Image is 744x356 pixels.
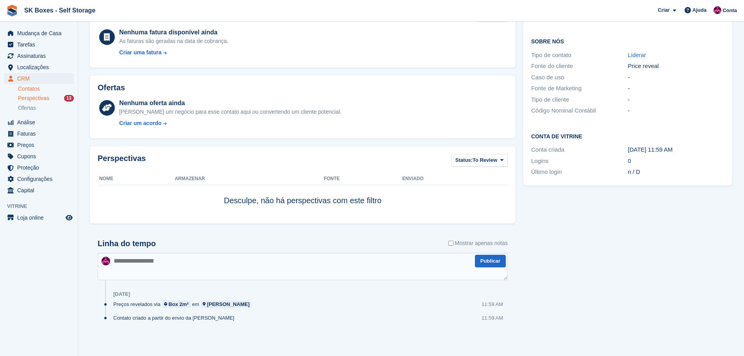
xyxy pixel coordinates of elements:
a: Contatos [18,85,74,93]
a: Criar um acordo [119,119,341,127]
a: [PERSON_NAME] [201,301,252,308]
span: Loja online [17,212,64,223]
a: menu [4,162,74,173]
span: Configurações [17,174,64,184]
div: Caso de uso [531,73,628,82]
a: menu [4,212,74,223]
div: Código Nominal Contábil [531,106,628,115]
span: Ofertas [18,104,36,112]
button: Status: To Review [451,154,508,167]
div: Fonte do cliente [531,62,628,71]
div: n / D [628,168,724,177]
a: menu [4,140,74,150]
button: Publicar [475,255,506,268]
h2: Linha do tempo [98,239,156,248]
a: SK Boxes - Self Storage [21,4,98,17]
a: menu [4,62,74,73]
div: - [628,84,724,93]
h2: Conta de vitrine [531,132,724,140]
span: To Review [473,156,497,164]
div: Nenhuma fatura disponível ainda [119,28,228,37]
label: Mostrar apenas notas [448,239,508,247]
span: Criar [658,6,669,14]
a: menu [4,39,74,50]
th: Armazenar [175,173,324,185]
div: [PERSON_NAME] um negócio para esse contato aqui ou convertendo um cliente potencial. [119,108,341,116]
div: 0 [628,157,724,166]
a: menu [4,73,74,84]
span: Mudança de Casa [17,28,64,39]
span: Assinaturas [17,50,64,61]
a: Criar uma fatura [119,48,228,57]
span: Faturas [17,128,64,139]
span: CRM [17,73,64,84]
div: 11:59 AM [482,314,503,322]
div: Tipo de cliente [531,95,628,104]
img: stora-icon-8386f47178a22dfd0bd8f6a31ec36ba5ce8667c1dd55bd0f319d3a0aa187defe.svg [6,5,18,16]
h2: Perspectivas [98,154,146,168]
a: menu [4,151,74,162]
div: [PERSON_NAME] [207,301,250,308]
div: Criar uma fatura [119,48,161,57]
a: menu [4,117,74,128]
span: Análise [17,117,64,128]
div: Fonte de Marketing [531,84,628,93]
h2: Sobre Nós [531,37,724,45]
th: Fonte [324,173,402,185]
div: Preços revelados via em [113,301,255,308]
span: Tarefas [17,39,64,50]
span: Status: [455,156,473,164]
h2: Ofertas [98,83,125,92]
div: 13 [64,95,74,102]
img: Joana Alegria [714,6,721,14]
th: Nome [98,173,175,185]
span: Proteção [17,162,64,173]
span: Vitrine [7,202,78,210]
a: Liderar [628,52,646,58]
span: Perspectivas [18,95,49,102]
span: Preços [17,140,64,150]
div: - [628,95,724,104]
div: Último login [531,168,628,177]
div: Box 2m² [168,301,188,308]
div: Price reveal [628,62,724,71]
div: Tipo de contato [531,51,628,60]
img: Joana Alegria [102,257,110,265]
div: Conta criada [531,145,628,154]
div: - [628,106,724,115]
div: [DATE] 11:59 AM [628,145,724,154]
a: Ofertas [18,104,74,112]
span: Desculpe, não há perspectivas com este filtro [224,196,382,205]
span: Ajuda [692,6,707,14]
a: menu [4,128,74,139]
a: menu [4,50,74,61]
div: Nenhuma oferta ainda [119,98,341,108]
div: [DATE] [113,291,130,297]
span: Cupons [17,151,64,162]
span: Conta [723,7,737,14]
a: menu [4,185,74,196]
div: As faturas são geradas na data de cobrança. [119,37,228,45]
a: Loja de pré-visualização [64,213,74,222]
span: Capital [17,185,64,196]
div: 11:59 AM [482,301,503,308]
input: Mostrar apenas notas [448,239,453,247]
div: Contato criado a partir do envio da [PERSON_NAME] [113,314,238,322]
div: Criar um acordo [119,119,161,127]
a: Box 2m² [162,301,191,308]
div: Logins [531,157,628,166]
div: - [628,73,724,82]
a: menu [4,28,74,39]
a: Perspectivas 13 [18,94,74,102]
a: menu [4,174,74,184]
span: Localizações [17,62,64,73]
th: Enviado [402,173,508,185]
